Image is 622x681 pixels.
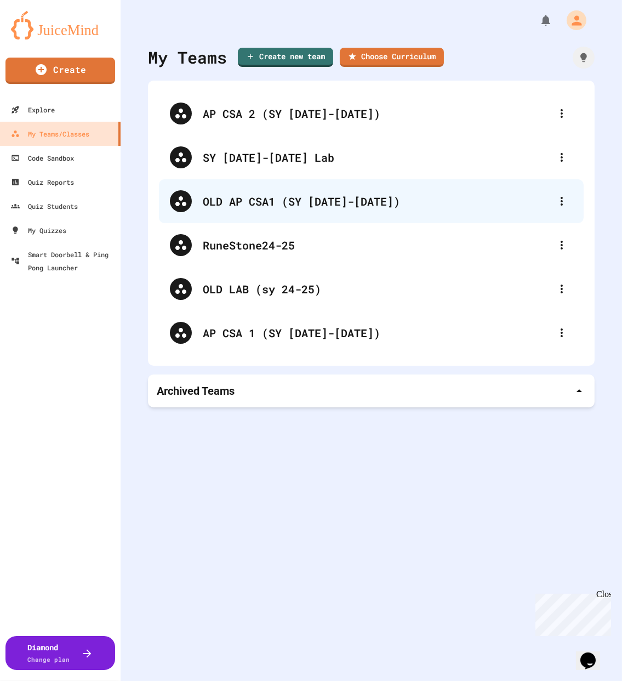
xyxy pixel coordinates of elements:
[159,311,584,355] div: AP CSA 1 (SY [DATE]-[DATE])
[531,589,611,636] iframe: chat widget
[203,281,551,297] div: OLD LAB (sy 24-25)
[11,11,110,39] img: logo-orange.svg
[576,637,611,670] iframe: chat widget
[4,4,76,70] div: Chat with us now!Close
[203,325,551,341] div: AP CSA 1 (SY [DATE]-[DATE])
[203,237,551,253] div: RuneStone24-25
[203,105,551,122] div: AP CSA 2 (SY [DATE]-[DATE])
[148,45,227,70] div: My Teams
[5,636,115,670] button: DiamondChange plan
[11,224,66,237] div: My Quizzes
[159,135,584,179] div: SY [DATE]-[DATE] Lab
[573,47,595,69] div: How it works
[555,8,589,33] div: My Account
[340,48,444,67] a: Choose Curriculum
[159,179,584,223] div: OLD AP CSA1 (SY [DATE]-[DATE])
[11,151,74,164] div: Code Sandbox
[238,48,333,67] a: Create new team
[28,642,70,665] div: Diamond
[11,175,74,189] div: Quiz Reports
[203,149,551,166] div: SY [DATE]-[DATE] Lab
[519,11,555,30] div: My Notifications
[11,127,89,140] div: My Teams/Classes
[159,267,584,311] div: OLD LAB (sy 24-25)
[203,193,551,209] div: OLD AP CSA1 (SY [DATE]-[DATE])
[157,383,235,399] p: Archived Teams
[11,103,55,116] div: Explore
[5,58,115,84] a: Create
[11,200,78,213] div: Quiz Students
[28,655,70,663] span: Change plan
[11,248,116,274] div: Smart Doorbell & Ping Pong Launcher
[159,223,584,267] div: RuneStone24-25
[159,92,584,135] div: AP CSA 2 (SY [DATE]-[DATE])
